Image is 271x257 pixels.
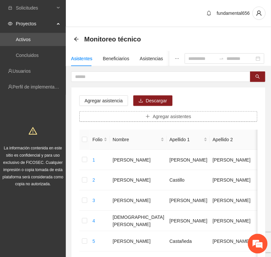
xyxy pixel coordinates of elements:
[8,6,13,10] span: inbox
[90,130,110,150] th: Folio
[204,11,214,16] span: bell
[175,56,179,61] span: ellipsis
[34,34,111,42] div: Chatee con nosotros ahora
[8,21,13,26] span: eye
[84,34,141,44] span: Monitoreo técnico
[140,55,163,62] div: Asistencias
[16,53,39,58] a: Concluidos
[113,136,159,143] span: Nombre
[256,74,260,80] span: search
[146,114,150,119] span: plus
[219,56,224,61] span: swap-right
[110,170,167,191] td: [PERSON_NAME]
[167,211,210,231] td: [PERSON_NAME]
[210,130,263,150] th: Apellido 2
[167,150,210,170] td: [PERSON_NAME]
[3,146,64,187] span: La información contenida en este sitio es confidencial y para uso exclusivo de FICOSEC. Cualquier...
[13,84,64,90] a: Perfil de implementadora
[93,239,95,244] a: 5
[85,97,123,104] span: Agregar asistencia
[93,198,95,203] a: 3
[253,10,265,16] span: user
[210,170,263,191] td: [PERSON_NAME]
[210,191,263,211] td: [PERSON_NAME]
[110,130,167,150] th: Nombre
[110,231,167,252] td: [PERSON_NAME]
[16,1,55,14] span: Solicitudes
[204,8,214,18] button: bell
[79,95,128,106] button: Agregar asistencia
[219,56,224,61] span: to
[38,88,91,154] span: Estamos en línea.
[146,97,167,104] span: Descargar
[210,150,263,170] td: [PERSON_NAME]
[74,37,79,42] span: arrow-left
[153,113,191,120] span: Agregar asistentes
[103,55,129,62] div: Beneficiarios
[71,55,93,62] div: Asistentes
[16,17,55,30] span: Proyectos
[210,231,263,252] td: [PERSON_NAME]
[167,170,210,191] td: Castillo
[79,111,257,122] button: plusAgregar asistentes
[213,136,256,143] span: Apellido 2
[16,37,31,42] a: Activos
[93,218,95,224] a: 4
[110,211,167,231] td: [DEMOGRAPHIC_DATA][PERSON_NAME]
[210,211,263,231] td: [PERSON_NAME]
[170,136,203,143] span: Apellido 1
[93,136,102,143] span: Folio
[167,130,210,150] th: Apellido 1
[3,180,125,203] textarea: Escriba su mensaje y pulse “Intro”
[93,157,95,163] a: 1
[170,51,185,66] button: ellipsis
[108,3,124,19] div: Minimizar ventana de chat en vivo
[74,37,79,42] div: Back
[93,178,95,183] a: 2
[139,98,143,104] span: download
[110,191,167,211] td: [PERSON_NAME]
[167,231,210,252] td: Castañeda
[29,127,37,135] span: warning
[13,68,31,74] a: Usuarios
[110,150,167,170] td: [PERSON_NAME]
[217,11,250,16] span: fundamental656
[253,7,266,20] button: user
[167,191,210,211] td: [PERSON_NAME]
[133,95,173,106] button: downloadDescargar
[250,71,265,82] button: search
